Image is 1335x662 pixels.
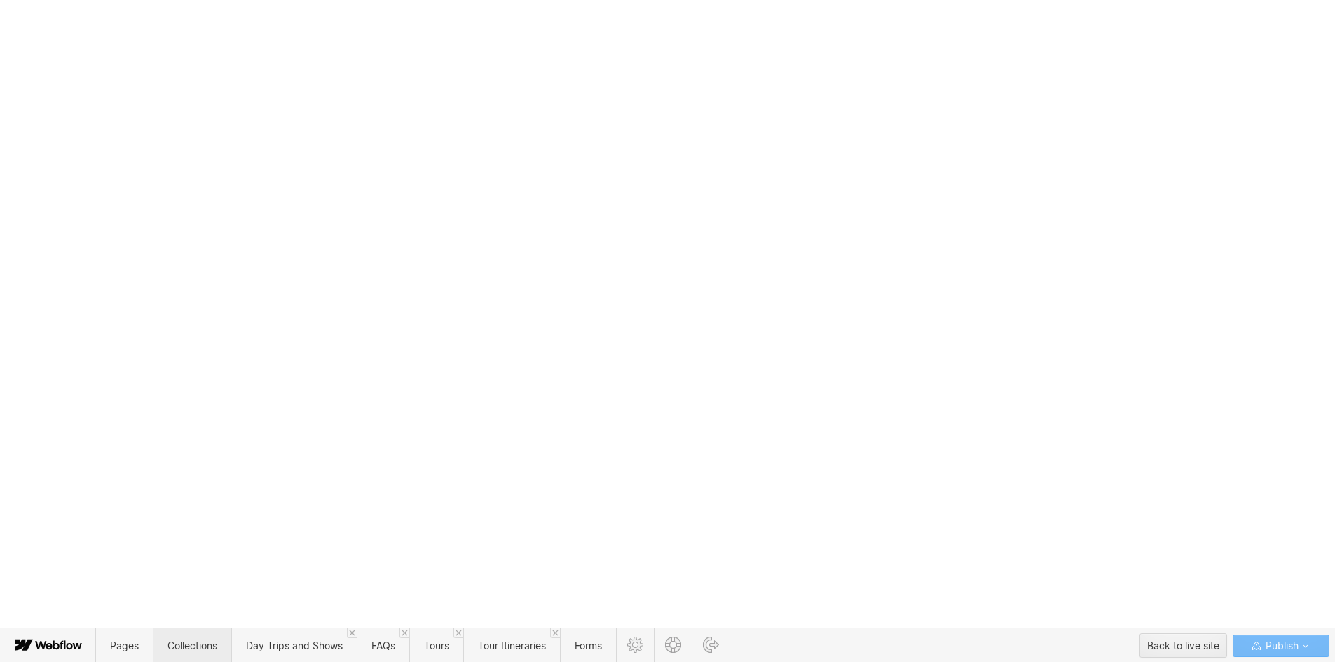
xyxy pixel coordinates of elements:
span: Publish [1263,635,1299,656]
span: Forms [575,640,602,651]
div: Back to live site [1147,635,1219,656]
a: Close 'Tours' tab [453,628,463,638]
span: Tour Itineraries [478,640,546,651]
span: Day Trips and Shows [246,640,343,651]
a: Close 'Day Trips and Shows' tab [347,628,357,638]
button: Back to live site [1139,633,1227,658]
span: Pages [110,640,139,651]
span: Tours [424,640,449,651]
span: FAQs [371,640,395,651]
a: Close 'FAQs' tab [399,628,409,638]
button: Publish [1233,635,1329,657]
span: Collections [167,640,217,651]
a: Close 'Tour Itineraries' tab [550,628,560,638]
